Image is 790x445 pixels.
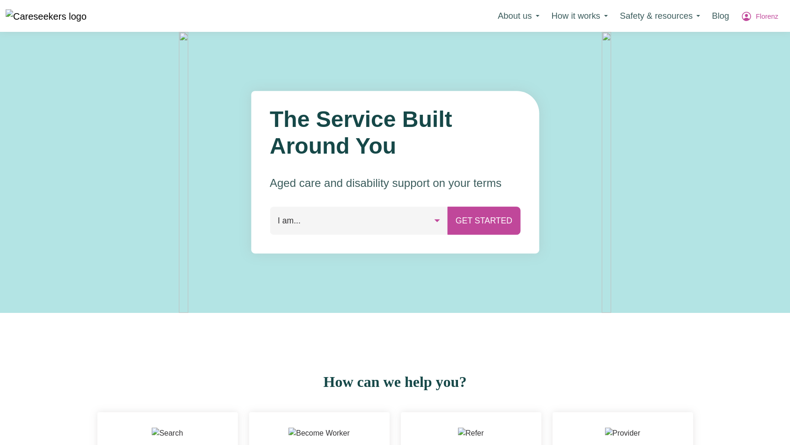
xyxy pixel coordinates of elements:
span: Florenz [756,12,778,22]
a: Careseekers logo [6,6,87,26]
h1: The Service Built Around You [270,106,520,160]
button: I am... [270,207,448,235]
button: Safety & resources [614,6,706,26]
button: Get Started [448,207,520,235]
h2: How can we help you? [92,373,699,391]
img: Provider [605,428,641,439]
button: My Account [735,6,784,26]
button: About us [492,6,546,26]
img: Refer [458,428,484,439]
img: Careseekers logo [6,9,87,23]
p: Aged care and disability support on your terms [270,175,520,192]
img: Search [152,428,183,439]
img: Become Worker [288,428,349,439]
button: How it works [546,6,614,26]
a: Blog [706,6,735,26]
